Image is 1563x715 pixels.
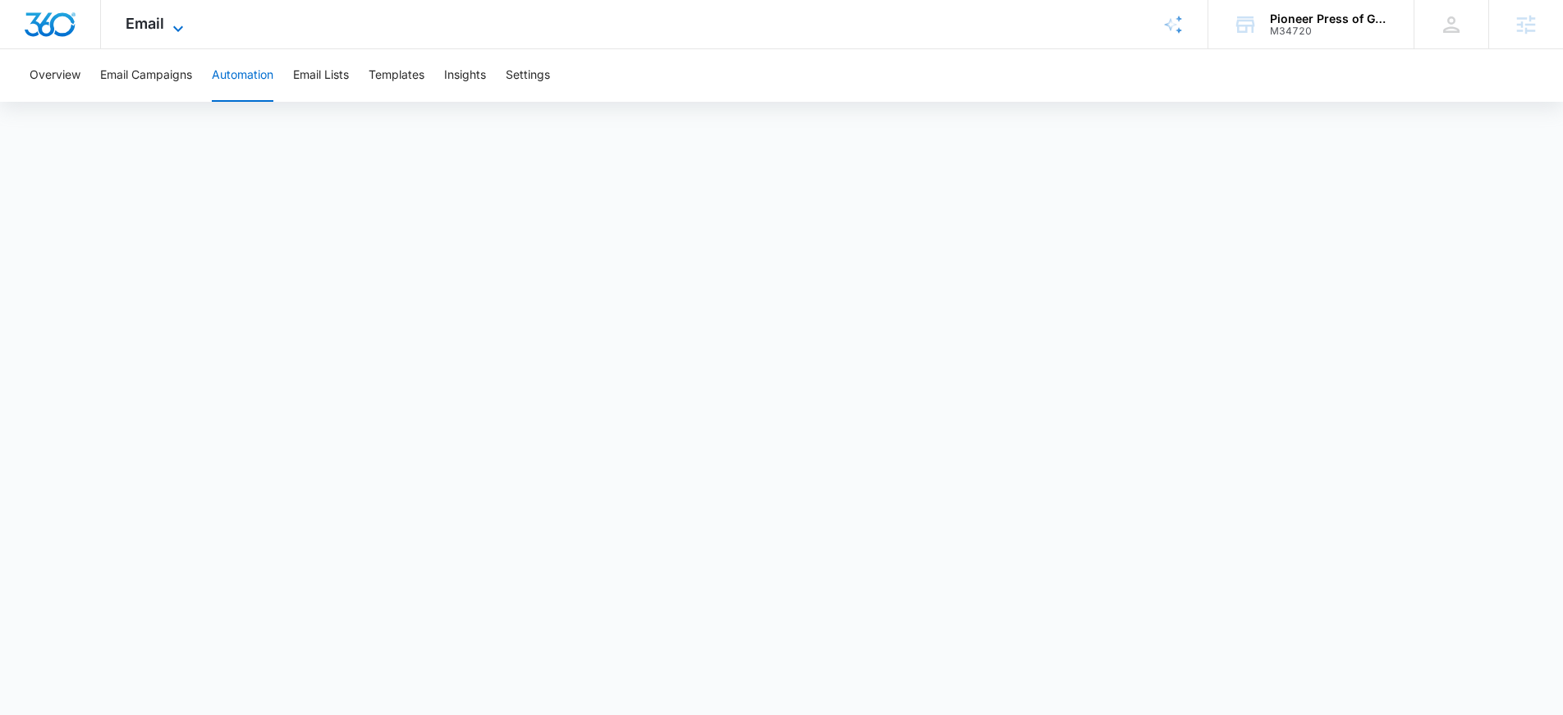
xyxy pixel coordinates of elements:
div: account name [1270,12,1390,25]
button: Automation [212,49,273,102]
span: Email [126,15,164,32]
div: account id [1270,25,1390,37]
button: Email Campaigns [100,49,192,102]
button: Overview [30,49,80,102]
button: Settings [506,49,550,102]
button: Email Lists [293,49,349,102]
button: Insights [444,49,486,102]
button: Templates [369,49,424,102]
